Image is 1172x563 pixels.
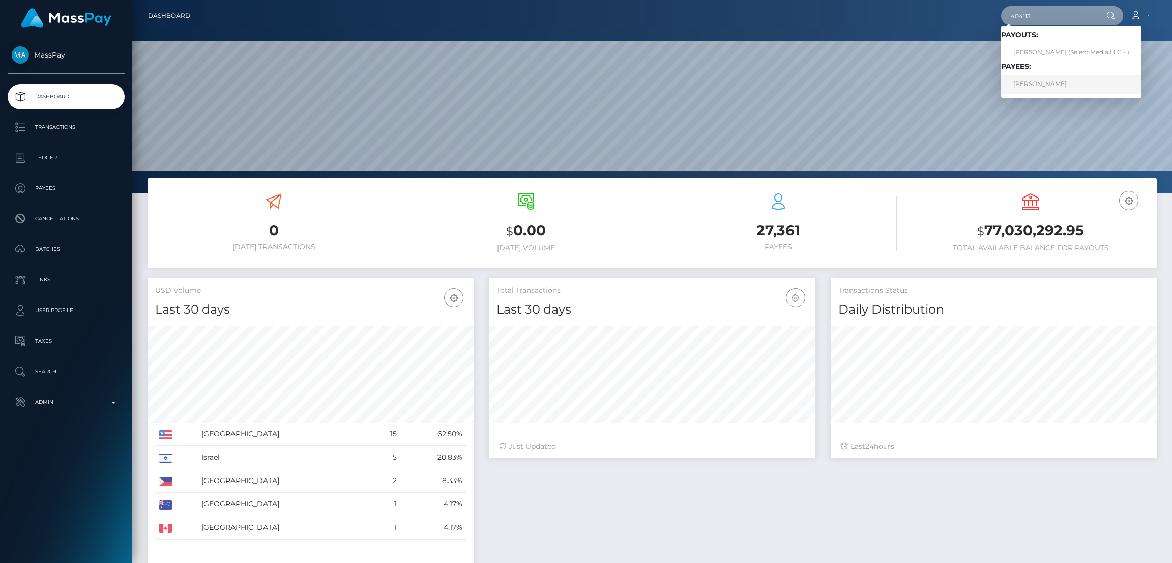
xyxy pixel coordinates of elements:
a: User Profile [8,298,125,323]
a: Cancellations [8,206,125,232]
td: [GEOGRAPHIC_DATA] [198,516,372,540]
a: Taxes [8,328,125,354]
a: Batches [8,237,125,262]
td: [GEOGRAPHIC_DATA] [198,469,372,493]
h5: Transactions Status [838,286,1149,296]
h3: 27,361 [660,220,897,240]
small: $ [506,224,513,238]
a: Dashboard [148,5,190,26]
input: Search... [1001,6,1097,25]
h6: Payouts: [1001,31,1141,39]
p: Admin [12,395,121,410]
p: Dashboard [12,89,121,104]
img: MassPay Logo [21,8,111,28]
h6: Payees: [1001,62,1141,71]
img: US.png [159,430,172,439]
a: Links [8,267,125,293]
a: Transactions [8,115,125,140]
a: Admin [8,389,125,415]
h3: 77,030,292.95 [912,220,1149,241]
td: 8.33% [400,469,466,493]
span: 24 [865,442,874,451]
td: 5 [372,446,400,469]
div: Last hours [841,441,1147,452]
td: 20.83% [400,446,466,469]
td: 15 [372,423,400,446]
p: Batches [12,242,121,257]
a: Ledger [8,145,125,171]
h6: Payees [660,243,897,251]
p: User Profile [12,303,121,318]
td: [GEOGRAPHIC_DATA] [198,493,372,516]
td: 62.50% [400,423,466,446]
p: Links [12,272,121,288]
img: PH.png [159,477,172,486]
td: 2 [372,469,400,493]
a: [PERSON_NAME] (Select Media LLC - ) [1001,43,1141,62]
a: Dashboard [8,84,125,109]
p: Ledger [12,150,121,165]
img: CA.png [159,524,172,533]
h5: USD Volume [155,286,466,296]
td: [GEOGRAPHIC_DATA] [198,423,372,446]
h5: Total Transactions [496,286,807,296]
h3: 0 [155,220,392,240]
h4: Daily Distribution [838,301,1149,319]
img: MassPay [12,46,29,64]
td: 4.17% [400,516,466,540]
a: Payees [8,176,125,201]
p: Transactions [12,120,121,135]
p: Taxes [12,333,121,349]
small: $ [977,224,984,238]
h3: 0.00 [407,220,644,241]
p: Cancellations [12,211,121,227]
td: 1 [372,493,400,516]
a: Search [8,359,125,384]
div: Just Updated [499,441,805,452]
td: Israel [198,446,372,469]
p: Search [12,364,121,379]
a: [PERSON_NAME] [1001,75,1141,94]
td: 1 [372,516,400,540]
h6: [DATE] Volume [407,244,644,252]
h6: Total Available Balance for Payouts [912,244,1149,252]
h4: Last 30 days [155,301,466,319]
td: 4.17% [400,493,466,516]
h4: Last 30 days [496,301,807,319]
p: Payees [12,181,121,196]
img: IL.png [159,454,172,463]
h6: [DATE] Transactions [155,243,392,251]
span: MassPay [8,50,125,60]
img: AU.png [159,500,172,510]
